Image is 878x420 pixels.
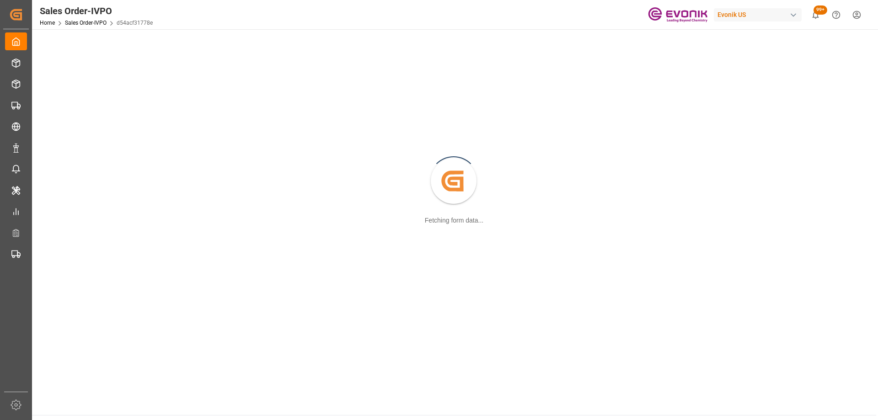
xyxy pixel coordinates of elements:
[805,5,826,25] button: show 100 new notifications
[65,20,107,26] a: Sales Order-IVPO
[826,5,846,25] button: Help Center
[714,6,805,23] button: Evonik US
[648,7,707,23] img: Evonik-brand-mark-Deep-Purple-RGB.jpeg_1700498283.jpeg
[40,20,55,26] a: Home
[425,216,483,225] div: Fetching form data...
[40,4,153,18] div: Sales Order-IVPO
[814,5,827,15] span: 99+
[714,8,802,21] div: Evonik US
